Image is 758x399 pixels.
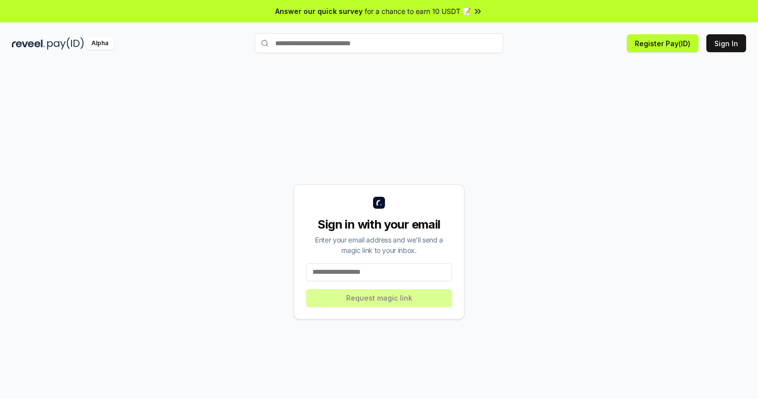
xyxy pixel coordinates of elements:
div: Sign in with your email [306,217,452,233]
img: reveel_dark [12,37,45,50]
button: Register Pay(ID) [627,34,698,52]
span: Answer our quick survey [275,6,363,16]
img: pay_id [47,37,84,50]
button: Sign In [706,34,746,52]
img: logo_small [373,197,385,209]
div: Enter your email address and we’ll send a magic link to your inbox. [306,235,452,255]
span: for a chance to earn 10 USDT 📝 [365,6,471,16]
div: Alpha [86,37,114,50]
